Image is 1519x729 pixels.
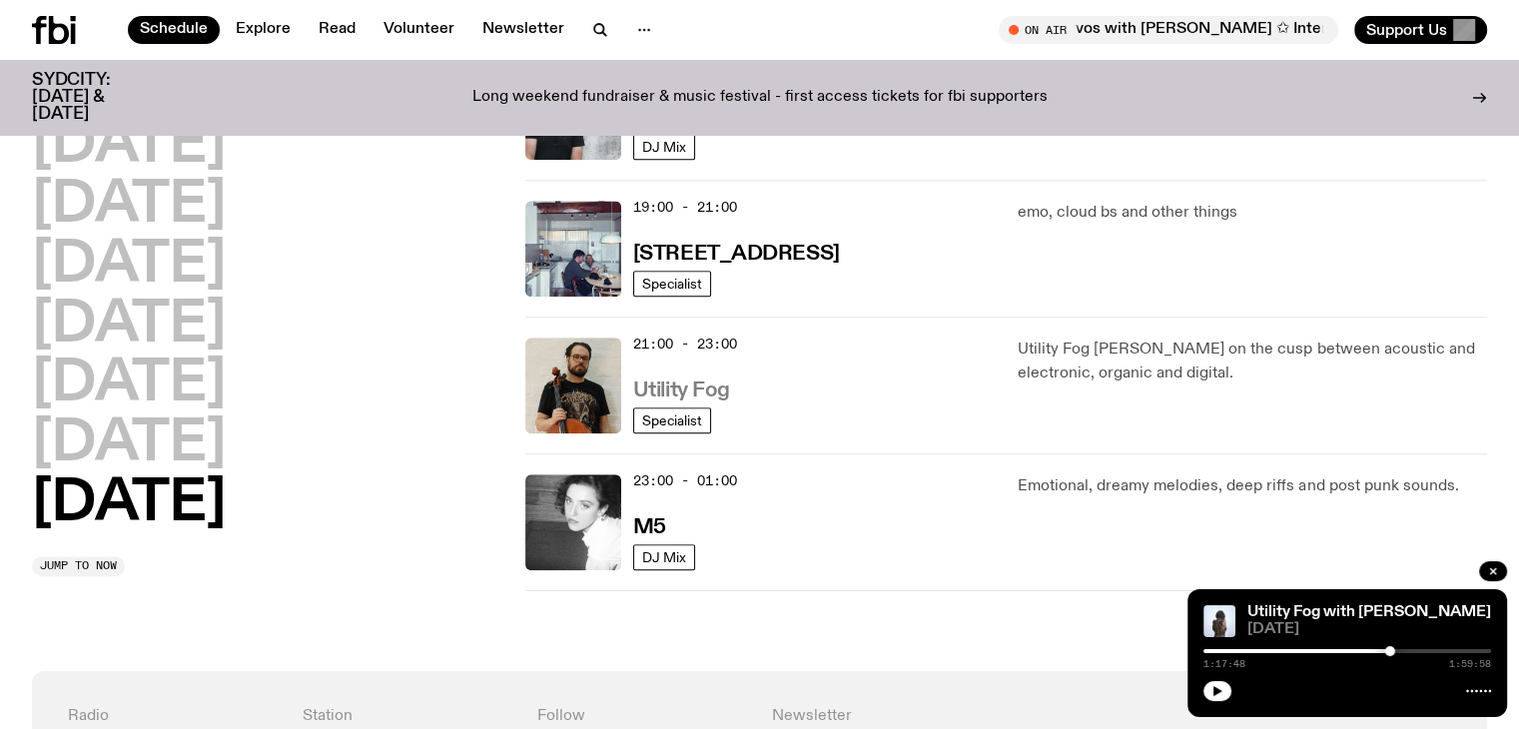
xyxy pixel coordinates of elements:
[642,276,702,291] span: Specialist
[68,707,279,726] h4: Radio
[32,72,160,123] h3: SYDCITY: [DATE] & [DATE]
[633,513,666,538] a: M5
[40,560,117,571] span: Jump to now
[642,412,702,427] span: Specialist
[1247,604,1491,620] a: Utility Fog with [PERSON_NAME]
[537,707,748,726] h4: Follow
[633,271,711,297] a: Specialist
[32,238,226,294] button: [DATE]
[633,407,711,433] a: Specialist
[303,707,513,726] h4: Station
[525,201,621,297] img: Pat sits at a dining table with his profile facing the camera. Rhea sits to his left facing the c...
[642,549,686,564] span: DJ Mix
[642,139,686,154] span: DJ Mix
[633,471,737,490] span: 23:00 - 01:00
[128,16,220,44] a: Schedule
[1247,622,1491,637] span: [DATE]
[32,178,226,234] button: [DATE]
[32,416,226,472] button: [DATE]
[633,244,840,265] h3: [STREET_ADDRESS]
[372,16,466,44] a: Volunteer
[472,89,1048,107] p: Long weekend fundraiser & music festival - first access tickets for fbi supporters
[633,134,695,160] a: DJ Mix
[1018,338,1487,385] p: Utility Fog [PERSON_NAME] on the cusp between acoustic and electronic, organic and digital.
[1203,605,1235,637] img: Cover of Leese's album Δ
[633,380,730,401] h3: Utility Fog
[633,544,695,570] a: DJ Mix
[1354,16,1487,44] button: Support Us
[633,240,840,265] a: [STREET_ADDRESS]
[32,298,226,354] button: [DATE]
[1018,474,1487,498] p: Emotional, dreamy melodies, deep riffs and post punk sounds.
[1366,21,1447,39] span: Support Us
[1203,659,1245,669] span: 1:17:48
[32,357,226,412] button: [DATE]
[633,376,730,401] a: Utility Fog
[224,16,303,44] a: Explore
[32,118,226,174] button: [DATE]
[999,16,1338,44] button: On AirArvos with [PERSON_NAME] ✩ Interview: [PERSON_NAME]
[1018,201,1487,225] p: emo, cloud bs and other things
[32,556,125,576] button: Jump to now
[470,16,576,44] a: Newsletter
[525,338,621,433] img: Peter holds a cello, wearing a black graphic tee and glasses. He looks directly at the camera aga...
[771,707,1216,726] h4: Newsletter
[633,517,666,538] h3: M5
[32,476,226,532] button: [DATE]
[633,335,737,354] span: 21:00 - 23:00
[525,474,621,570] img: A black and white photo of Lilly wearing a white blouse and looking up at the camera.
[1449,659,1491,669] span: 1:59:58
[307,16,368,44] a: Read
[633,198,737,217] span: 19:00 - 21:00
